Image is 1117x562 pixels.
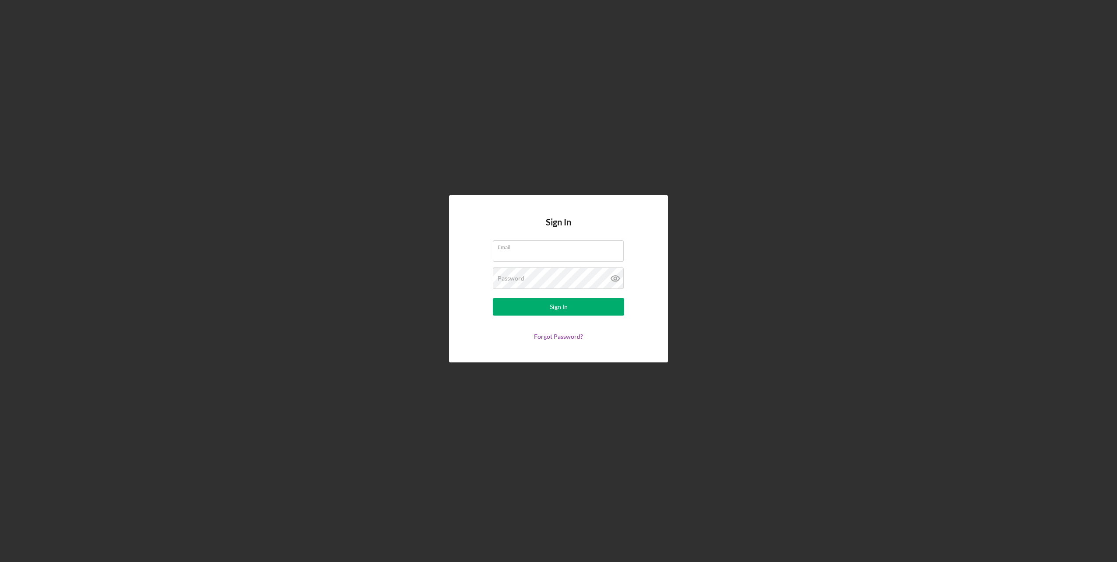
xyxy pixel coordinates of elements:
[550,298,568,316] div: Sign In
[498,241,624,250] label: Email
[498,275,524,282] label: Password
[493,298,624,316] button: Sign In
[546,217,571,240] h4: Sign In
[534,333,583,340] a: Forgot Password?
